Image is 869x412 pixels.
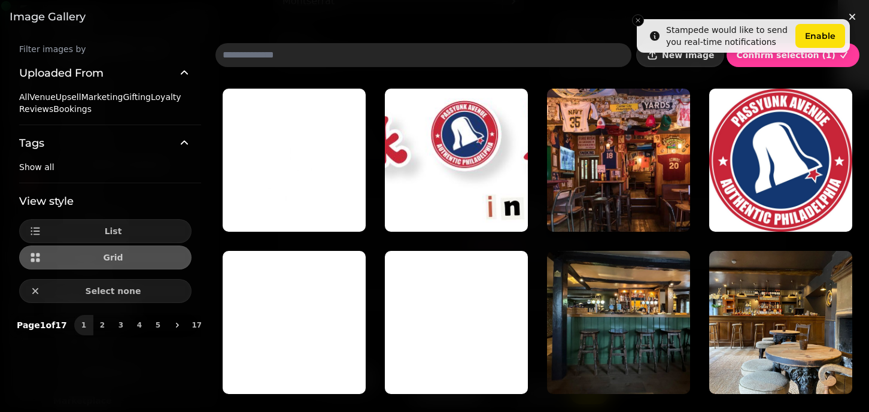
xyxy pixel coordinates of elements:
[53,104,92,114] span: Bookings
[56,92,81,102] span: Upsell
[45,253,181,262] span: Grid
[736,51,835,59] span: Confirm selection ( 1 )
[19,279,192,303] button: Select none
[19,125,192,161] button: Tags
[167,315,187,335] button: next
[79,322,89,329] span: 1
[93,315,112,335] button: 2
[10,43,201,55] label: Filter images by
[116,322,126,329] span: 3
[19,162,54,172] span: Show all
[19,92,29,102] span: All
[130,315,149,335] button: 4
[74,315,93,335] button: 1
[10,10,859,24] h3: Image gallery
[19,55,192,91] button: Uploaded From
[223,89,366,232] img: imgi_1_harpers-haslemere-logo.png
[19,104,53,114] span: Reviews
[223,251,366,394] img: tna ww.png
[192,322,202,329] span: 17
[709,89,852,232] img: imgi_3_pa-logo (1).svg
[135,322,144,329] span: 4
[148,315,168,335] button: 5
[727,43,859,67] button: Confirm selection (1)
[187,315,206,335] button: 17
[19,219,192,243] button: List
[19,193,192,210] h3: View style
[385,251,528,394] img: tna.png
[151,92,181,102] span: Loyalty
[709,251,852,394] img: imgi_2_wellesley+bar.jpg
[662,51,714,59] span: New image
[547,251,690,394] img: imgi_2_BAR+1.jpg
[12,319,72,331] p: Page 1 of 17
[19,246,192,269] button: Grid
[45,227,181,235] span: List
[123,92,151,102] span: Gifting
[636,43,724,67] button: New image
[45,287,181,295] span: Select none
[111,315,130,335] button: 3
[81,92,123,102] span: Marketing
[74,315,206,335] nav: Pagination
[547,89,690,232] img: imgi_59_this-is-a-dive-bar-bg (1).webp
[19,91,192,125] div: Uploaded From
[19,161,192,183] div: Tags
[385,89,528,232] img: download.svg
[98,322,107,329] span: 2
[29,92,55,102] span: Venue
[153,322,163,329] span: 5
